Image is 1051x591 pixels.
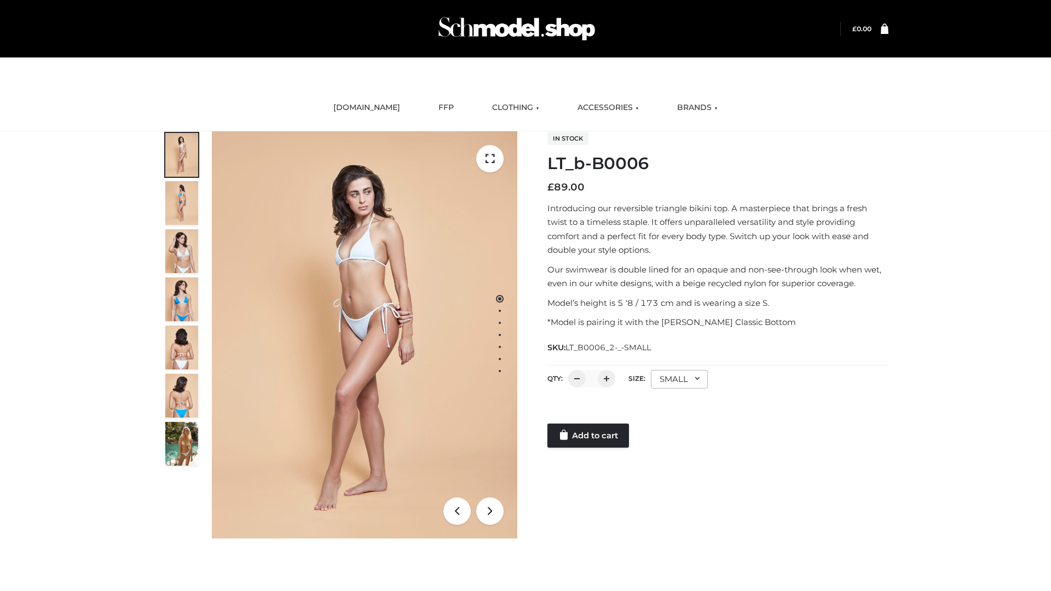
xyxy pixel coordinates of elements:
[165,326,198,369] img: ArielClassicBikiniTop_CloudNine_AzureSky_OW114ECO_7-scaled.jpg
[165,277,198,321] img: ArielClassicBikiniTop_CloudNine_AzureSky_OW114ECO_4-scaled.jpg
[165,133,198,177] img: ArielClassicBikiniTop_CloudNine_AzureSky_OW114ECO_1-scaled.jpg
[651,370,708,389] div: SMALL
[547,341,652,354] span: SKU:
[547,181,585,193] bdi: 89.00
[165,229,198,273] img: ArielClassicBikiniTop_CloudNine_AzureSky_OW114ECO_3-scaled.jpg
[212,131,517,538] img: ArielClassicBikiniTop_CloudNine_AzureSky_OW114ECO_1
[547,154,888,173] h1: LT_b-B0006
[547,201,888,257] p: Introducing our reversible triangle bikini top. A masterpiece that brings a fresh twist to a time...
[852,25,857,33] span: £
[547,374,563,383] label: QTY:
[547,132,588,145] span: In stock
[547,296,888,310] p: Model’s height is 5 ‘8 / 173 cm and is wearing a size S.
[165,181,198,225] img: ArielClassicBikiniTop_CloudNine_AzureSky_OW114ECO_2-scaled.jpg
[669,96,726,120] a: BRANDS
[547,315,888,329] p: *Model is pairing it with the [PERSON_NAME] Classic Bottom
[165,374,198,418] img: ArielClassicBikiniTop_CloudNine_AzureSky_OW114ECO_8-scaled.jpg
[628,374,645,383] label: Size:
[547,181,554,193] span: £
[852,25,871,33] bdi: 0.00
[852,25,871,33] a: £0.00
[435,7,599,50] img: Schmodel Admin 964
[547,424,629,448] a: Add to cart
[430,96,462,120] a: FFP
[165,422,198,466] img: Arieltop_CloudNine_AzureSky2.jpg
[484,96,547,120] a: CLOTHING
[325,96,408,120] a: [DOMAIN_NAME]
[565,343,651,352] span: LT_B0006_2-_-SMALL
[569,96,647,120] a: ACCESSORIES
[547,263,888,291] p: Our swimwear is double lined for an opaque and non-see-through look when wet, even in our white d...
